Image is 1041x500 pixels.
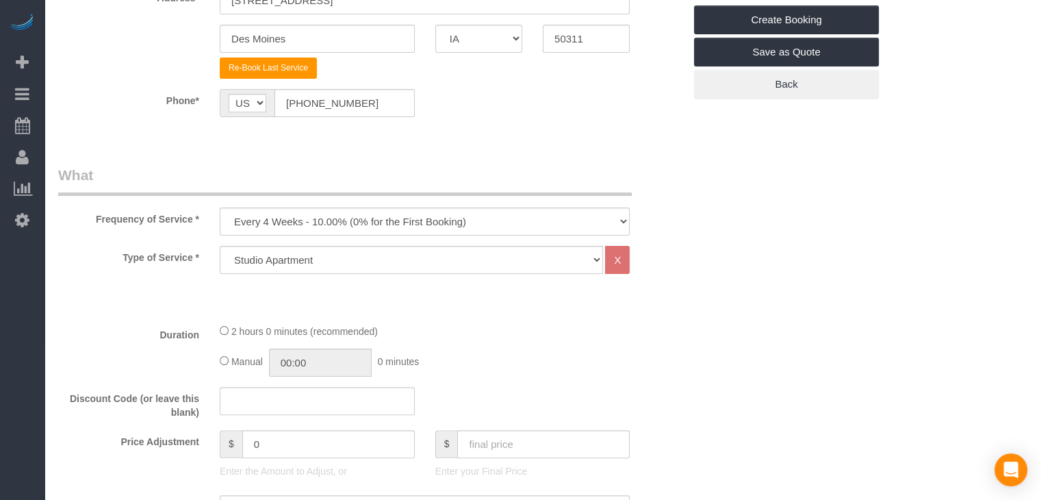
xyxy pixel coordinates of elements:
span: $ [220,430,242,458]
span: 2 hours 0 minutes (recommended) [231,326,378,337]
label: Price Adjustment [48,430,209,449]
a: Create Booking [694,5,879,34]
span: Manual [231,356,263,367]
span: $ [435,430,458,458]
input: Phone* [274,89,415,117]
button: Re-Book Last Service [220,58,317,79]
input: Zip Code* [543,25,630,53]
label: Duration [48,323,209,342]
a: Back [694,70,879,99]
label: Type of Service * [48,246,209,264]
p: Enter the Amount to Adjust, or [220,464,415,478]
span: 0 minutes [378,356,420,367]
a: Save as Quote [694,38,879,66]
label: Discount Code (or leave this blank) [48,387,209,419]
input: City* [220,25,415,53]
label: Phone* [48,89,209,108]
p: Enter your Final Price [435,464,630,478]
input: final price [457,430,630,458]
div: Open Intercom Messenger [994,453,1027,486]
img: Automaid Logo [8,14,36,33]
label: Frequency of Service * [48,208,209,226]
legend: What [58,165,632,196]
